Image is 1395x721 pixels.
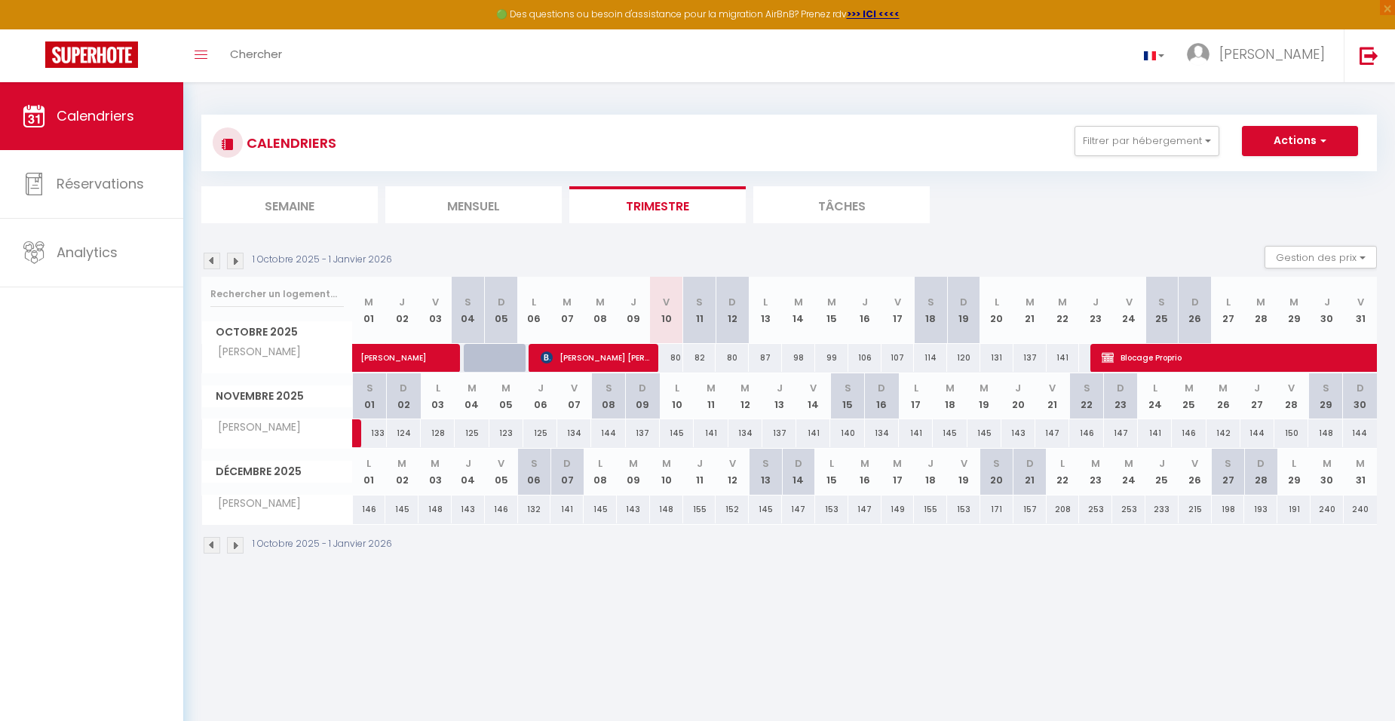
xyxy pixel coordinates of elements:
div: 208 [1047,495,1080,523]
div: 142 [1206,419,1240,447]
abbr: V [571,381,578,395]
h3: CALENDRIERS [243,126,336,160]
div: 125 [523,419,557,447]
th: 24 [1138,373,1172,419]
th: 23 [1079,277,1112,344]
abbr: M [1124,456,1133,471]
div: 152 [716,495,749,523]
span: [PERSON_NAME] [204,419,305,436]
abbr: L [532,295,536,309]
th: 25 [1145,277,1179,344]
div: 87 [749,344,782,372]
span: Octobre 2025 [202,321,352,343]
th: 21 [1013,449,1047,495]
abbr: M [1219,381,1228,395]
div: 147 [1104,419,1138,447]
button: Filtrer par hébergement [1075,126,1219,156]
th: 25 [1145,449,1179,495]
div: 191 [1277,495,1311,523]
div: 82 [683,344,716,372]
a: ... [PERSON_NAME] [1176,29,1344,82]
span: [PERSON_NAME] [PERSON_NAME] [541,343,652,372]
div: 155 [683,495,716,523]
th: 23 [1079,449,1112,495]
abbr: L [1226,295,1231,309]
span: Calendriers [57,106,134,125]
th: 10 [650,277,683,344]
div: 145 [967,419,1001,447]
div: 146 [1172,419,1206,447]
th: 03 [418,449,452,495]
abbr: S [696,295,703,309]
abbr: S [1158,295,1165,309]
th: 19 [967,373,1001,419]
div: 107 [881,344,915,372]
th: 12 [728,373,762,419]
div: 123 [489,419,523,447]
th: 20 [980,449,1013,495]
th: 15 [815,277,848,344]
abbr: M [431,456,440,471]
abbr: D [498,295,505,309]
div: 120 [947,344,980,372]
th: 01 [353,449,386,495]
th: 18 [914,449,947,495]
abbr: V [663,295,670,309]
abbr: D [1257,456,1265,471]
th: 26 [1179,449,1212,495]
th: 02 [387,373,421,419]
div: 215 [1179,495,1212,523]
div: 145 [584,495,617,523]
th: 17 [881,449,915,495]
th: 02 [385,449,418,495]
abbr: J [465,456,471,471]
div: 240 [1344,495,1377,523]
span: [PERSON_NAME] [1219,44,1325,63]
div: 133 [353,419,387,447]
th: 17 [881,277,915,344]
abbr: J [1093,295,1099,309]
a: >>> ICI <<<< [847,8,900,20]
div: 99 [815,344,848,372]
abbr: M [1289,295,1298,309]
div: 141 [899,419,933,447]
abbr: J [862,295,868,309]
abbr: M [1323,456,1332,471]
abbr: D [1191,295,1199,309]
abbr: M [893,456,902,471]
abbr: S [1084,381,1090,395]
abbr: M [946,381,955,395]
th: 16 [865,373,899,419]
li: Semaine [201,186,378,223]
a: Chercher [219,29,293,82]
div: 144 [1343,419,1377,447]
abbr: V [894,295,901,309]
th: 01 [353,277,386,344]
div: 145 [385,495,418,523]
th: 10 [650,449,683,495]
th: 30 [1311,449,1344,495]
div: 147 [848,495,881,523]
th: 28 [1274,373,1308,419]
abbr: S [762,456,769,471]
abbr: L [763,295,768,309]
abbr: D [639,381,646,395]
th: 04 [452,277,485,344]
th: 13 [762,373,796,419]
th: 31 [1344,277,1377,344]
th: 11 [683,449,716,495]
li: Mensuel [385,186,562,223]
div: 145 [749,495,782,523]
th: 19 [947,449,980,495]
th: 09 [617,277,650,344]
input: Rechercher un logement... [210,281,344,308]
th: 21 [1013,277,1047,344]
th: 16 [848,449,881,495]
img: logout [1360,46,1378,65]
th: 26 [1206,373,1240,419]
div: 134 [557,419,591,447]
abbr: M [707,381,716,395]
div: 137 [762,419,796,447]
span: Décembre 2025 [202,461,352,483]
